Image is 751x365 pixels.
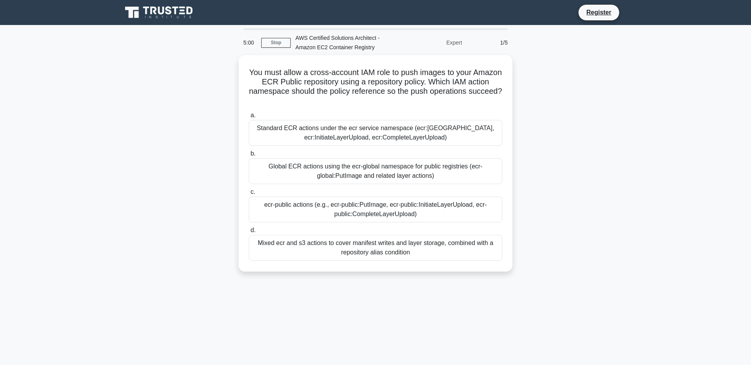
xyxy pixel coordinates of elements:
[250,150,255,157] span: b.
[261,38,291,48] a: Stop
[398,35,467,50] div: Expert
[250,188,255,195] span: c.
[249,120,502,146] div: Standard ECR actions under the ecr service namespace (ecr:[GEOGRAPHIC_DATA], ecr:InitiateLayerUpl...
[249,158,502,184] div: Global ECR actions using the ecr-global namespace for public registries (ecr-global:PutImage and ...
[239,35,261,50] div: 5:00
[250,227,255,233] span: d.
[250,112,255,118] span: a.
[249,197,502,222] div: ecr-public actions (e.g., ecr-public:PutImage, ecr-public:InitiateLayerUpload, ecr-public:Complet...
[249,235,502,261] div: Mixed ecr and s3 actions to cover manifest writes and layer storage, combined with a repository a...
[582,7,616,17] a: Register
[467,35,512,50] div: 1/5
[291,30,398,55] div: AWS Certified Solutions Architect - Amazon EC2 Container Registry
[248,68,503,106] h5: You must allow a cross-account IAM role to push images to your Amazon ECR Public repository using...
